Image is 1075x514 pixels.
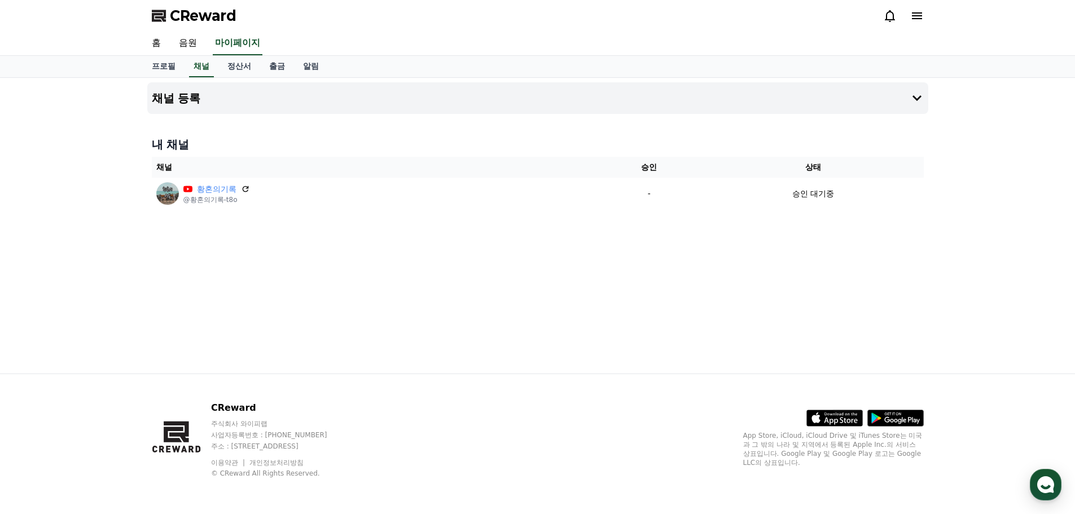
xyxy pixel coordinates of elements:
p: 주식회사 와이피랩 [211,419,349,428]
p: App Store, iCloud, iCloud Drive 및 iTunes Store는 미국과 그 밖의 나라 및 지역에서 등록된 Apple Inc.의 서비스 상표입니다. Goo... [743,431,924,467]
a: 마이페이지 [213,32,262,55]
p: © CReward All Rights Reserved. [211,469,349,478]
img: 황혼의기록 [156,182,179,205]
a: 출금 [260,56,294,77]
a: 홈 [143,32,170,55]
a: 채널 [189,56,214,77]
p: - [600,188,698,200]
a: 황혼의기록 [197,183,236,195]
a: 프로필 [143,56,185,77]
th: 채널 [152,157,596,178]
a: 개인정보처리방침 [249,459,304,467]
a: 정산서 [218,56,260,77]
a: 이용약관 [211,459,247,467]
p: CReward [211,401,349,415]
h4: 채널 등록 [152,92,201,104]
th: 승인 [595,157,703,178]
p: @황혼의기록-t8o [183,195,250,204]
h4: 내 채널 [152,137,924,152]
span: CReward [170,7,236,25]
button: 채널 등록 [147,82,928,114]
p: 주소 : [STREET_ADDRESS] [211,442,349,451]
a: 음원 [170,32,206,55]
a: 알림 [294,56,328,77]
p: 승인 대기중 [792,188,834,200]
a: CReward [152,7,236,25]
th: 상태 [703,157,923,178]
p: 사업자등록번호 : [PHONE_NUMBER] [211,430,349,440]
